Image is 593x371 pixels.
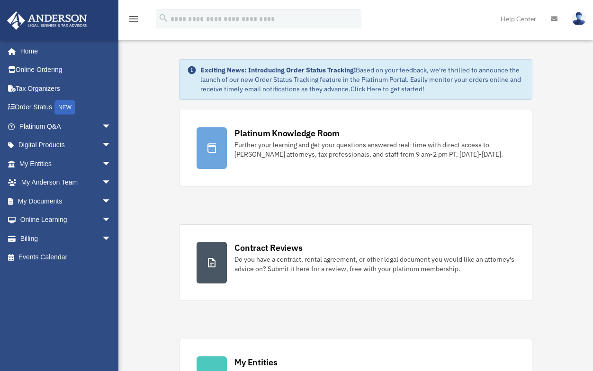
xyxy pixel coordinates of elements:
div: Contract Reviews [234,242,302,254]
span: arrow_drop_down [102,154,121,174]
a: My Documentsarrow_drop_down [7,192,126,211]
a: Digital Productsarrow_drop_down [7,136,126,155]
a: Click Here to get started! [350,85,424,93]
img: Anderson Advisors Platinum Portal [4,11,90,30]
a: Platinum Knowledge Room Further your learning and get your questions answered real-time with dire... [179,110,532,186]
span: arrow_drop_down [102,117,121,136]
span: arrow_drop_down [102,211,121,230]
a: Tax Organizers [7,79,126,98]
a: Events Calendar [7,248,126,267]
span: arrow_drop_down [102,173,121,193]
strong: Exciting News: Introducing Order Status Tracking! [200,66,356,74]
a: Platinum Q&Aarrow_drop_down [7,117,126,136]
div: Do you have a contract, rental agreement, or other legal document you would like an attorney's ad... [234,255,515,274]
a: Online Learningarrow_drop_down [7,211,126,230]
a: Contract Reviews Do you have a contract, rental agreement, or other legal document you would like... [179,224,532,301]
span: arrow_drop_down [102,229,121,248]
a: My Entitiesarrow_drop_down [7,154,126,173]
a: menu [128,17,139,25]
img: User Pic [572,12,586,26]
a: Home [7,42,121,61]
i: search [158,13,169,23]
div: My Entities [234,356,277,368]
div: Based on your feedback, we're thrilled to announce the launch of our new Order Status Tracking fe... [200,65,524,94]
div: Platinum Knowledge Room [234,127,340,139]
div: Further your learning and get your questions answered real-time with direct access to [PERSON_NAM... [234,140,515,159]
span: arrow_drop_down [102,192,121,211]
a: Order StatusNEW [7,98,126,117]
a: Online Ordering [7,61,126,79]
a: My Anderson Teamarrow_drop_down [7,173,126,192]
i: menu [128,13,139,25]
div: NEW [54,100,75,115]
a: Billingarrow_drop_down [7,229,126,248]
span: arrow_drop_down [102,136,121,155]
